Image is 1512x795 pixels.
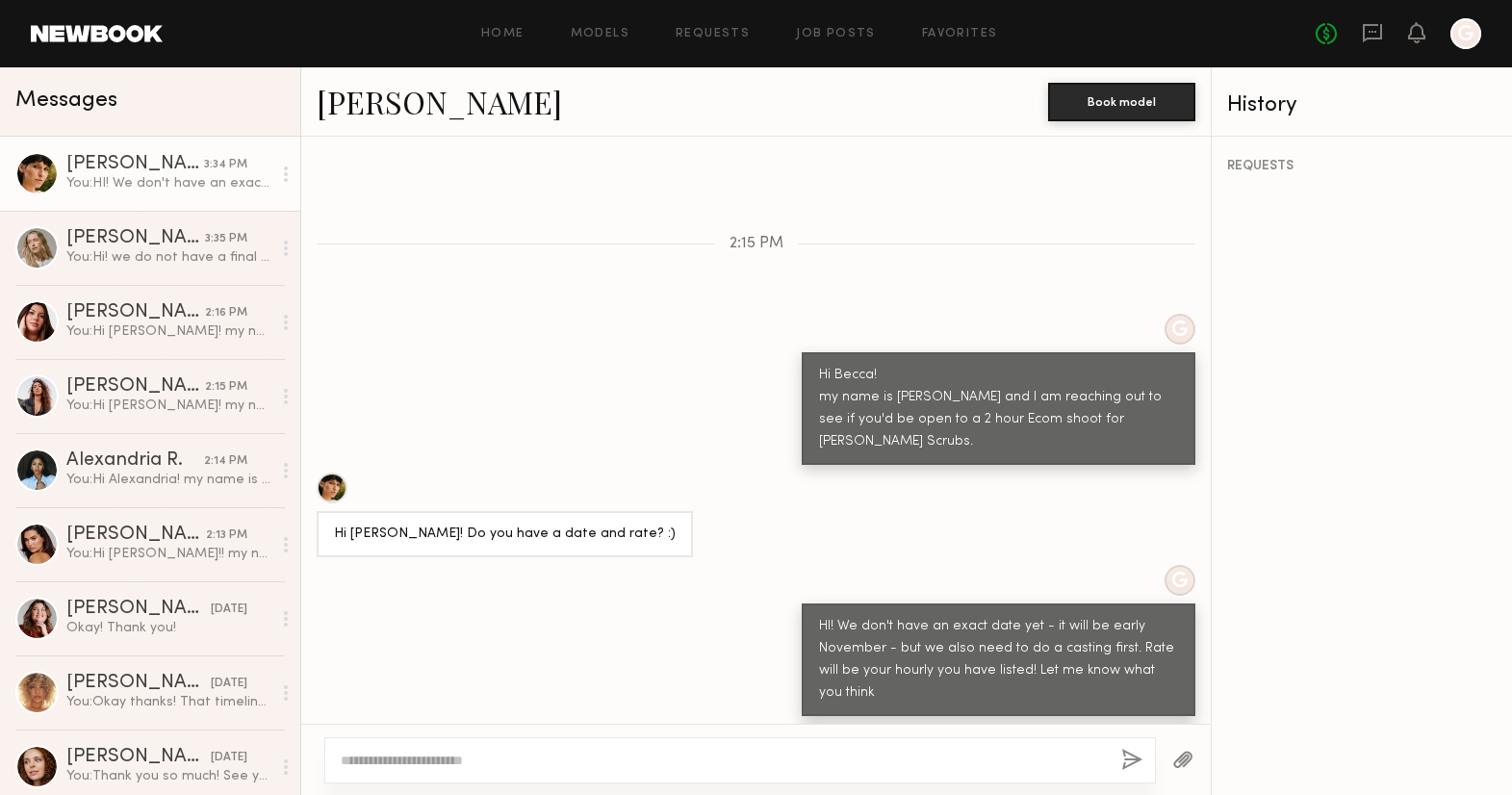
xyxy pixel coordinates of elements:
[66,748,211,767] div: [PERSON_NAME]
[676,28,750,40] a: Requests
[66,303,205,322] div: [PERSON_NAME]
[211,601,247,619] div: [DATE]
[317,81,562,122] a: [PERSON_NAME]
[66,767,271,785] div: You: Thank you so much! See you then
[204,156,247,174] div: 3:34 PM
[66,377,205,397] div: [PERSON_NAME]
[66,600,211,619] div: [PERSON_NAME]
[66,451,204,471] div: Alexandria R.
[66,693,271,711] div: You: Okay thanks! That timeline won't work with our shoot but thought I would check. Thanks again !
[66,526,206,545] div: [PERSON_NAME]
[819,365,1178,453] div: Hi Becca! my name is [PERSON_NAME] and I am reaching out to see if you'd be open to a 2 hour Ecom...
[66,322,271,341] div: You: Hi [PERSON_NAME]! my name is [PERSON_NAME] and I am reaching out to see if you'd be open to ...
[1048,92,1195,109] a: Book model
[796,28,876,40] a: Job Posts
[66,471,271,489] div: You: Hi Alexandria! my name is [PERSON_NAME] and I am reaching out to see if you'd be open to a 2...
[1450,18,1481,49] a: G
[15,90,117,112] span: Messages
[205,304,247,322] div: 2:16 PM
[819,616,1178,705] div: HI! We don't have an exact date yet - it will be early November - but we also need to do a castin...
[571,28,629,40] a: Models
[66,545,271,563] div: You: Hi [PERSON_NAME]!! my name is [PERSON_NAME] and I am reaching out to see if you'd be open to...
[481,28,525,40] a: Home
[66,619,271,637] div: Okay! Thank you!
[1227,160,1497,173] div: REQUESTS
[66,155,204,174] div: [PERSON_NAME]
[1048,83,1195,121] button: Book model
[66,674,211,693] div: [PERSON_NAME]
[66,248,271,267] div: You: Hi! we do not have a final date yet - it will be early November. Before we finalize we will ...
[334,524,676,546] div: Hi [PERSON_NAME]! Do you have a date and rate? :)
[211,749,247,767] div: [DATE]
[211,675,247,693] div: [DATE]
[66,397,271,415] div: You: Hi [PERSON_NAME]! my name is [PERSON_NAME] and I am reaching out to see if you'd be open to ...
[205,378,247,397] div: 2:15 PM
[922,28,998,40] a: Favorites
[66,229,205,248] div: [PERSON_NAME]
[66,174,271,192] div: You: HI! We don't have an exact date yet - it will be early November - but we also need to do a c...
[1227,94,1497,116] div: History
[206,526,247,545] div: 2:13 PM
[204,452,247,471] div: 2:14 PM
[205,230,247,248] div: 3:35 PM
[730,236,783,252] span: 2:15 PM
